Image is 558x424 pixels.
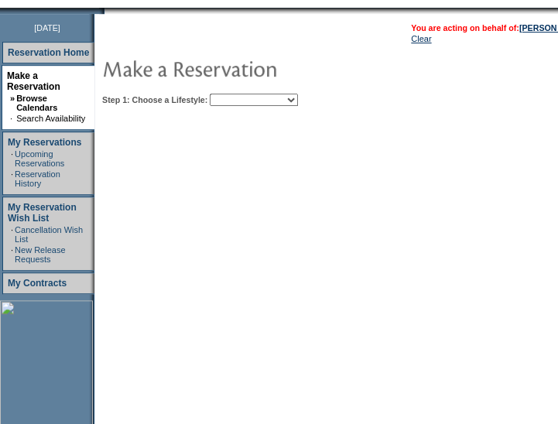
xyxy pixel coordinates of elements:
a: Reservation Home [8,47,89,58]
a: Browse Calendars [16,94,57,112]
img: promoShadowLeftCorner.gif [99,8,104,14]
img: pgTtlMakeReservation.gif [102,53,412,84]
td: · [10,114,15,123]
a: Make a Reservation [7,70,60,92]
img: blank.gif [104,8,106,14]
a: My Reservations [8,137,81,148]
a: Upcoming Reservations [15,149,64,168]
a: My Contracts [8,278,67,289]
b: » [10,94,15,103]
b: Step 1: Choose a Lifestyle: [102,95,207,104]
a: Search Availability [16,114,85,123]
span: [DATE] [34,23,60,32]
a: Cancellation Wish List [15,225,83,244]
td: · [11,245,13,264]
a: Clear [411,34,431,43]
a: Reservation History [15,169,60,188]
a: New Release Requests [15,245,65,264]
td: · [11,169,13,188]
a: My Reservation Wish List [8,202,77,224]
td: · [11,225,13,244]
td: · [11,149,13,168]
